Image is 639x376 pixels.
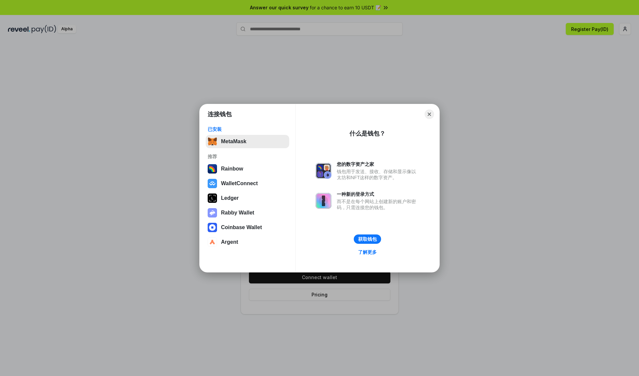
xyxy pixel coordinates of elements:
[337,198,419,210] div: 而不是在每个网站上创建新的账户和密码，只需连接您的钱包。
[208,237,217,247] img: svg+xml,%3Csvg%20width%3D%2228%22%20height%3D%2228%22%20viewBox%3D%220%200%2028%2028%22%20fill%3D...
[221,224,262,230] div: Coinbase Wallet
[206,221,289,234] button: Coinbase Wallet
[206,177,289,190] button: WalletConnect
[206,191,289,205] button: Ledger
[221,195,239,201] div: Ledger
[208,208,217,217] img: svg+xml,%3Csvg%20xmlns%3D%22http%3A%2F%2Fwww.w3.org%2F2000%2Fsvg%22%20fill%3D%22none%22%20viewBox...
[221,181,258,187] div: WalletConnect
[221,210,254,216] div: Rabby Wallet
[337,169,419,181] div: 钱包用于发送、接收、存储和显示像以太坊和NFT这样的数字资产。
[208,164,217,174] img: svg+xml,%3Csvg%20width%3D%22120%22%20height%3D%22120%22%20viewBox%3D%220%200%20120%20120%22%20fil...
[354,234,381,244] button: 获取钱包
[316,193,331,209] img: svg+xml,%3Csvg%20xmlns%3D%22http%3A%2F%2Fwww.w3.org%2F2000%2Fsvg%22%20fill%3D%22none%22%20viewBox...
[206,135,289,148] button: MetaMask
[206,206,289,219] button: Rabby Wallet
[208,137,217,146] img: svg+xml,%3Csvg%20fill%3D%22none%22%20height%3D%2233%22%20viewBox%3D%220%200%2035%2033%22%20width%...
[221,166,243,172] div: Rainbow
[337,191,419,197] div: 一种新的登录方式
[316,163,331,179] img: svg+xml,%3Csvg%20xmlns%3D%22http%3A%2F%2Fwww.w3.org%2F2000%2Fsvg%22%20fill%3D%22none%22%20viewBox...
[208,154,287,160] div: 推荐
[206,162,289,176] button: Rainbow
[425,110,434,119] button: Close
[208,223,217,232] img: svg+xml,%3Csvg%20width%3D%2228%22%20height%3D%2228%22%20viewBox%3D%220%200%2028%2028%22%20fill%3D...
[208,126,287,132] div: 已安装
[208,179,217,188] img: svg+xml,%3Csvg%20width%3D%2228%22%20height%3D%2228%22%20viewBox%3D%220%200%2028%2028%22%20fill%3D...
[337,161,419,167] div: 您的数字资产之家
[358,249,377,255] div: 了解更多
[208,110,232,118] h1: 连接钱包
[206,235,289,249] button: Argent
[208,193,217,203] img: svg+xml,%3Csvg%20xmlns%3D%22http%3A%2F%2Fwww.w3.org%2F2000%2Fsvg%22%20width%3D%2228%22%20height%3...
[358,236,377,242] div: 获取钱包
[221,139,246,145] div: MetaMask
[349,130,385,138] div: 什么是钱包？
[354,248,381,256] a: 了解更多
[221,239,238,245] div: Argent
